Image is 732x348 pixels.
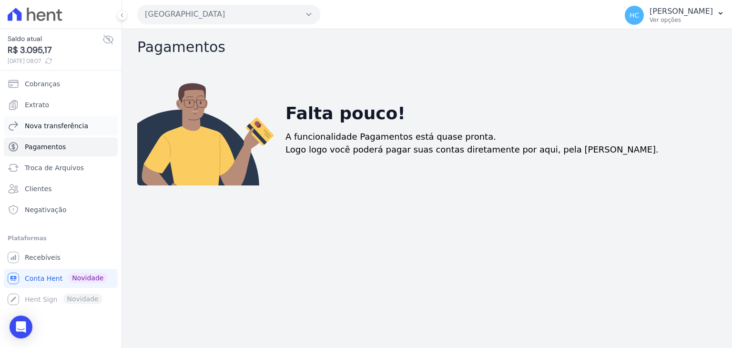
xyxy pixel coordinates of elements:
p: A funcionalidade Pagamentos está quase pronta. [285,130,496,143]
p: [PERSON_NAME] [650,7,713,16]
span: Clientes [25,184,51,194]
span: Troca de Arquivos [25,163,84,173]
span: Pagamentos [25,142,66,152]
a: Recebíveis [4,248,118,267]
a: Extrato [4,95,118,114]
span: HC [630,12,639,19]
a: Nova transferência [4,116,118,135]
span: Recebíveis [25,253,61,262]
nav: Sidebar [8,74,114,309]
span: [DATE] 08:07 [8,57,102,65]
a: Negativação [4,200,118,219]
span: Cobranças [25,79,60,89]
span: Saldo atual [8,34,102,44]
h2: Pagamentos [137,39,717,56]
a: Cobranças [4,74,118,93]
p: Logo logo você poderá pagar suas contas diretamente por aqui, pela [PERSON_NAME]. [285,143,659,156]
h2: Falta pouco! [285,101,406,126]
span: Extrato [25,100,49,110]
a: Troca de Arquivos [4,158,118,177]
p: Ver opções [650,16,713,24]
span: R$ 3.095,17 [8,44,102,57]
a: Conta Hent Novidade [4,269,118,288]
button: HC [PERSON_NAME] Ver opções [617,2,732,29]
div: Plataformas [8,233,114,244]
button: [GEOGRAPHIC_DATA] [137,5,320,24]
a: Clientes [4,179,118,198]
div: Open Intercom Messenger [10,316,32,338]
span: Novidade [68,273,107,283]
span: Negativação [25,205,67,215]
span: Conta Hent [25,274,62,283]
a: Pagamentos [4,137,118,156]
span: Nova transferência [25,121,88,131]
